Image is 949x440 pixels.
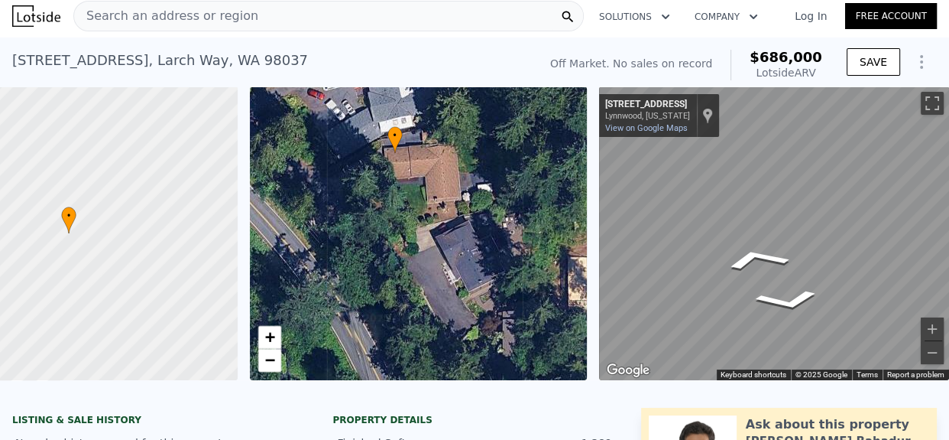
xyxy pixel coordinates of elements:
[921,318,944,341] button: Zoom in
[857,370,878,379] a: Terms (opens in new tab)
[887,370,944,379] a: Report a problem
[721,370,786,380] button: Keyboard shortcuts
[845,3,937,29] a: Free Account
[921,92,944,115] button: Toggle fullscreen view
[332,414,616,426] div: Property details
[587,3,682,31] button: Solutions
[61,207,76,233] div: •
[264,350,274,370] span: −
[387,128,403,142] span: •
[387,126,403,153] div: •
[746,416,909,434] div: Ask about this property
[599,86,949,380] div: Map
[735,284,840,318] path: Go Southeast, Butternut Rd
[258,326,281,349] a: Zoom in
[258,349,281,372] a: Zoom out
[795,370,847,379] span: © 2025 Google
[702,241,811,276] path: Go Northwest, Butternut Rd
[906,47,937,77] button: Show Options
[74,7,258,25] span: Search an address or region
[603,360,653,380] img: Google
[776,8,845,24] a: Log In
[12,414,296,429] div: LISTING & SALE HISTORY
[264,328,274,347] span: +
[750,49,822,65] span: $686,000
[605,99,690,111] div: [STREET_ADDRESS]
[599,86,949,380] div: Street View
[921,341,944,364] button: Zoom out
[12,50,308,71] div: [STREET_ADDRESS] , Larch Way , WA 98037
[603,360,653,380] a: Open this area in Google Maps (opens a new window)
[61,209,76,223] span: •
[550,56,712,71] div: Off Market. No sales on record
[605,111,690,121] div: Lynnwood, [US_STATE]
[605,123,688,133] a: View on Google Maps
[702,107,713,124] a: Show location on map
[12,5,60,27] img: Lotside
[682,3,770,31] button: Company
[750,65,822,80] div: Lotside ARV
[847,48,900,76] button: SAVE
